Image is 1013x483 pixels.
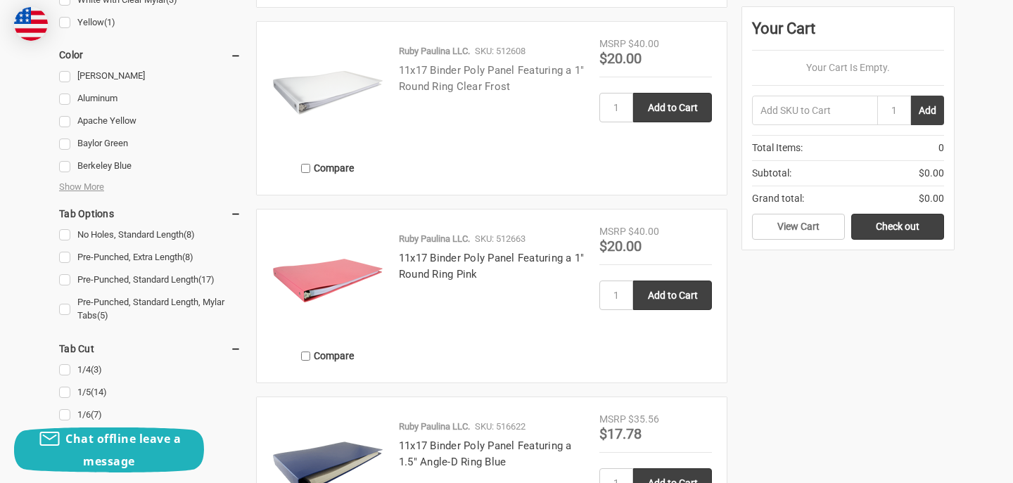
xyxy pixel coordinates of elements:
h5: Color [59,46,241,63]
a: 11x17 Binder Poly Panel Featuring a 1.5" Angle-D Ring Blue [399,439,572,468]
span: (8) [184,229,195,240]
a: [PERSON_NAME] [59,67,241,86]
p: SKU: 512608 [475,44,525,58]
span: $0.00 [919,166,944,181]
p: Your Cart Is Empty. [752,60,944,75]
span: $40.00 [628,38,659,49]
span: Chat offline leave a message [65,431,181,469]
span: $20.00 [599,50,642,67]
a: Yellow [59,13,241,32]
a: Apache Yellow [59,112,241,131]
a: 1/5 [59,383,241,402]
a: View Cart [752,214,845,240]
span: $17.78 [599,425,642,442]
input: Add to Cart [633,281,712,310]
input: Add to Cart [633,93,712,122]
span: $0.00 [919,191,944,206]
img: 11x17 Binder Poly Panel Featuring a 1" Round Ring Clear Frost [272,37,384,149]
span: (14) [91,387,107,397]
a: 11x17 Binder Poly Panel Featuring a 1" Round Ring Pink [399,252,585,281]
img: 11x17 Binder Poly Panel Featuring a 1" Round Ring Pink [272,224,384,337]
label: Compare [272,157,384,180]
span: Grand total: [752,191,804,206]
h5: Tab Options [59,205,241,222]
input: Compare [301,352,310,361]
div: MSRP [599,412,626,427]
p: SKU: 512663 [475,232,525,246]
input: Compare [301,164,310,173]
span: (1) [104,17,115,27]
a: Baylor Green [59,134,241,153]
span: (8) [182,252,193,262]
a: 11x17 Binder Poly Panel Featuring a 1" Round Ring Clear Frost [399,64,585,93]
div: Your Cart [752,17,944,51]
p: Ruby Paulina LLC. [399,44,470,58]
div: MSRP [599,224,626,239]
img: duty and tax information for United States [14,7,48,41]
a: No Holes, Standard Length [59,226,241,245]
span: Total Items: [752,141,803,155]
span: $40.00 [628,226,659,237]
button: Chat offline leave a message [14,427,204,472]
a: Berkeley Blue [59,157,241,176]
a: Pre-Punched, Extra Length [59,248,241,267]
div: MSRP [599,37,626,51]
p: Ruby Paulina LLC. [399,420,470,434]
button: Add [911,96,944,125]
a: Check out [851,214,944,240]
iframe: Google Customer Reviews [897,445,1013,483]
span: (17) [198,274,215,285]
p: Ruby Paulina LLC. [399,232,470,246]
a: Aluminum [59,89,241,108]
span: $35.56 [628,413,659,425]
h5: Tab Cut [59,340,241,357]
label: Compare [272,344,384,368]
a: 1/4 [59,361,241,380]
span: Show More [59,180,104,194]
span: (3) [91,364,102,375]
span: $20.00 [599,238,642,255]
span: (5) [97,310,108,321]
a: 1/6 [59,406,241,425]
a: Pre-Punched, Standard Length [59,271,241,290]
input: Add SKU to Cart [752,96,877,125]
span: (7) [91,409,102,420]
span: 0 [938,141,944,155]
a: Pre-Punched, Standard Length, Mylar Tabs [59,293,241,326]
p: SKU: 516622 [475,420,525,434]
span: Subtotal: [752,166,791,181]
